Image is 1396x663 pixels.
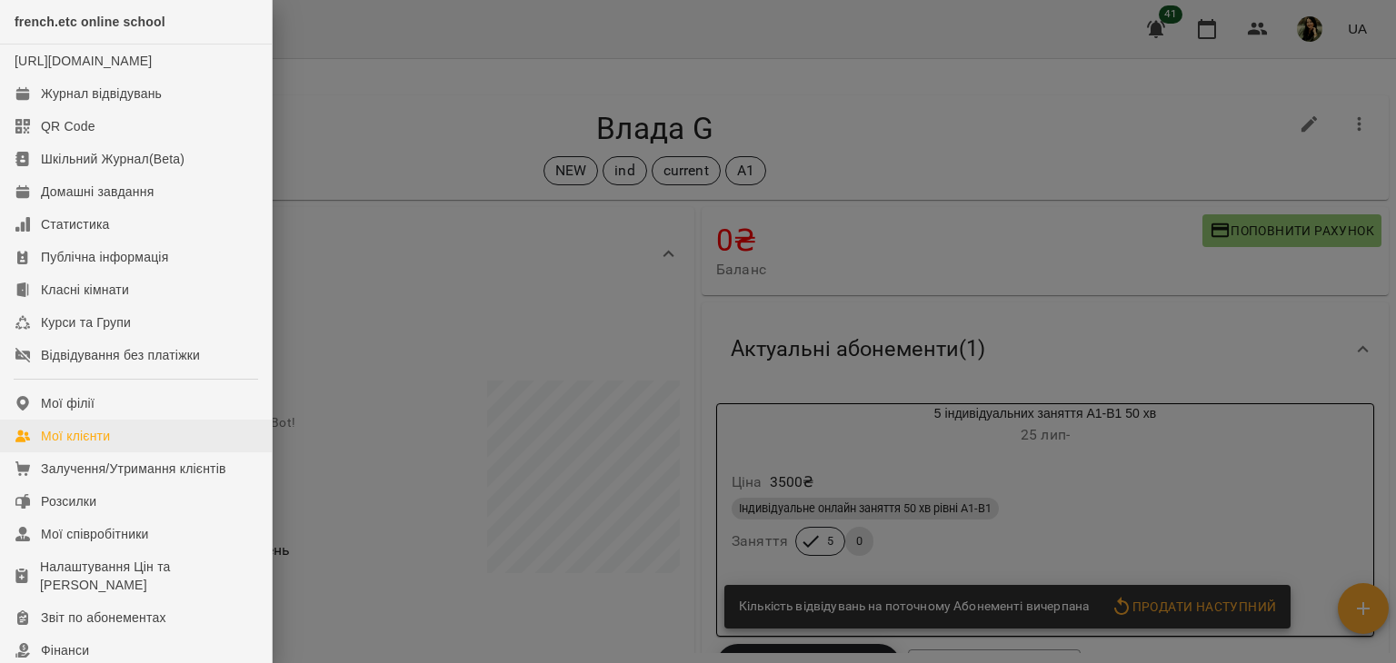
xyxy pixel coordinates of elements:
[41,427,110,445] div: Мої клієнти
[15,15,165,29] span: french.etc online school
[41,394,95,412] div: Мої філії
[41,641,89,659] div: Фінанси
[15,54,152,68] a: [URL][DOMAIN_NAME]
[41,609,166,627] div: Звіт по абонементах
[41,215,110,233] div: Статистика
[41,281,129,299] div: Класні кімнати
[41,183,154,201] div: Домашні завдання
[41,84,162,103] div: Журнал відвідувань
[41,460,226,478] div: Залучення/Утримання клієнтів
[41,150,184,168] div: Шкільний Журнал(Beta)
[41,346,200,364] div: Відвідування без платіжки
[41,492,96,510] div: Розсилки
[41,117,95,135] div: QR Code
[41,525,149,543] div: Мої співробітники
[41,248,168,266] div: Публічна інформація
[40,558,257,594] div: Налаштування Цін та [PERSON_NAME]
[41,313,131,331] div: Курси та Групи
